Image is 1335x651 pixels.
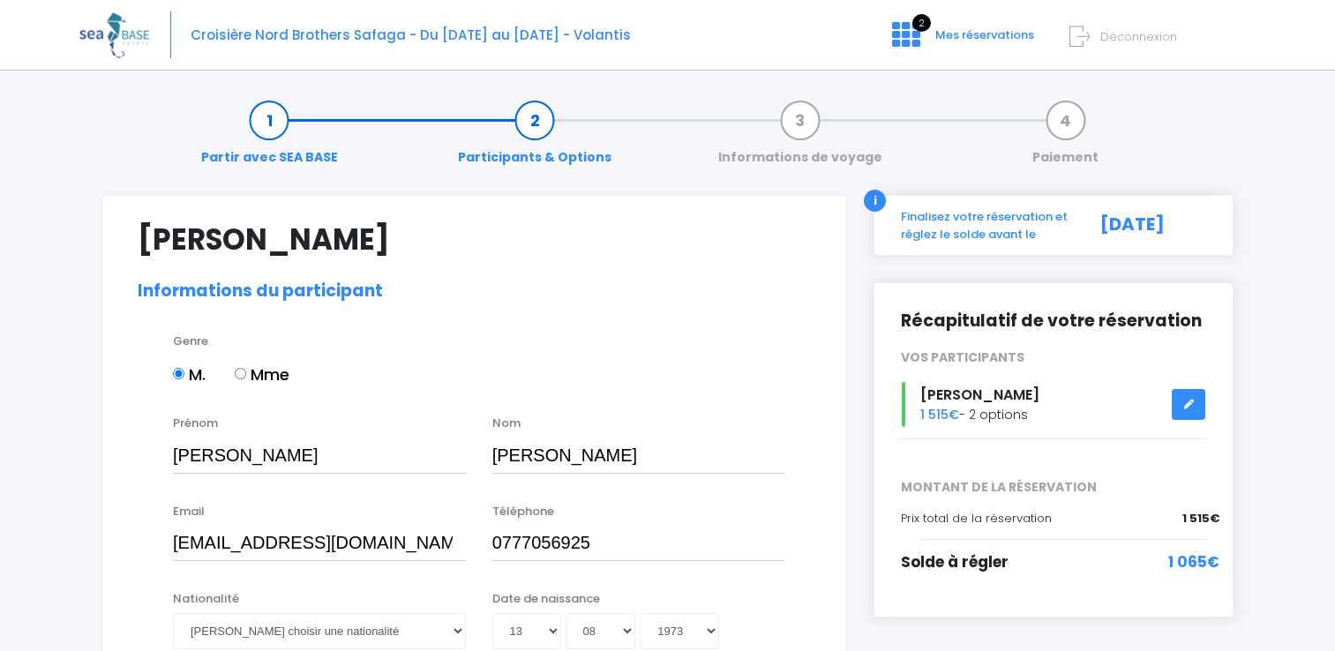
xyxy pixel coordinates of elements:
a: 2 Mes réservations [878,33,1045,49]
span: Croisière Nord Brothers Safaga - Du [DATE] au [DATE] - Volantis [191,26,631,44]
span: 1 515€ [1182,510,1219,528]
label: Prénom [173,415,218,432]
label: Date de naissance [492,590,600,608]
label: Nom [492,415,521,432]
div: [DATE] [1081,208,1219,243]
div: - 2 options [888,382,1219,427]
a: Partir avec SEA BASE [192,111,347,167]
label: Téléphone [492,503,554,520]
div: i [864,190,886,212]
span: Solde à régler [901,551,1009,572]
input: Mme [235,368,246,379]
a: Participants & Options [449,111,620,167]
label: Genre [173,333,208,350]
span: Déconnexion [1100,28,1177,45]
span: [PERSON_NAME] [920,385,1039,405]
div: VOS PARTICIPANTS [888,348,1219,367]
span: Prix total de la réservation [901,510,1052,527]
span: 2 [912,14,931,32]
div: Finalisez votre réservation et réglez le solde avant le [888,208,1081,243]
label: Mme [235,363,289,386]
a: Informations de voyage [709,111,891,167]
span: MONTANT DE LA RÉSERVATION [888,478,1219,497]
span: 1 515€ [920,406,959,423]
label: M. [173,363,206,386]
label: Email [173,503,205,520]
input: M. [173,368,184,379]
span: Mes réservations [935,26,1034,43]
h2: Informations du participant [138,281,811,302]
label: Nationalité [173,590,239,608]
a: Paiement [1024,111,1107,167]
span: 1 065€ [1168,551,1219,574]
h1: [PERSON_NAME] [138,222,811,257]
h2: Récapitulatif de votre réservation [901,310,1206,332]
